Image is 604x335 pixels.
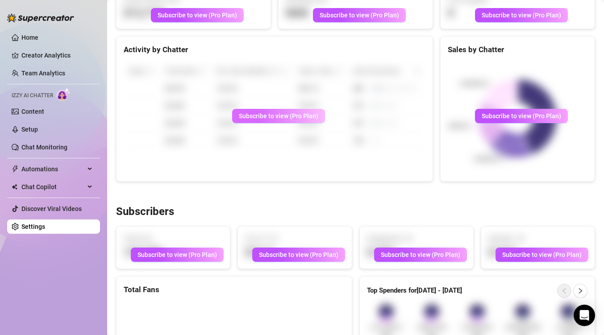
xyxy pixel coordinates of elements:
[502,251,582,258] span: Subscribe to view (Pro Plan)
[21,34,38,41] a: Home
[151,8,244,22] button: Subscribe to view (Pro Plan)
[472,316,483,322] div: # 3
[21,108,44,115] a: Content
[577,288,583,294] span: right
[482,112,561,120] span: Subscribe to view (Pro Plan)
[470,305,484,319] div: 👤
[21,162,85,176] span: Automations
[496,248,588,262] button: Subscribe to view (Pro Plan)
[475,8,568,22] button: Subscribe to view (Pro Plan)
[252,248,345,262] button: Subscribe to view (Pro Plan)
[482,12,561,19] span: Subscribe to view (Pro Plan)
[239,112,318,120] span: Subscribe to view (Pro Plan)
[549,322,587,332] span: u105293
[12,184,17,190] img: Chat Copilot
[7,13,74,22] img: logo-BBDzfeDw.svg
[425,305,439,319] div: 👤
[381,251,460,258] span: Subscribe to view (Pro Plan)
[561,305,575,319] div: 👤
[158,12,237,19] span: Subscribe to view (Pro Plan)
[475,109,568,123] button: Subscribe to view (Pro Plan)
[504,322,542,332] span: u454656030
[563,316,574,322] div: # 5
[131,248,224,262] button: Subscribe to view (Pro Plan)
[367,285,462,296] article: Top Spenders for [DATE] - [DATE]
[124,284,345,296] div: Total Fans
[259,251,338,258] span: Subscribe to view (Pro Plan)
[21,180,85,194] span: Chat Copilot
[516,305,530,319] div: 👤
[124,44,425,56] div: Activity by Chatter
[21,70,65,77] a: Team Analytics
[21,144,67,151] a: Chat Monitoring
[367,322,405,332] span: u16728812
[313,8,406,22] button: Subscribe to view (Pro Plan)
[21,205,82,212] a: Discover Viral Videos
[374,248,467,262] button: Subscribe to view (Pro Plan)
[232,109,325,123] button: Subscribe to view (Pro Plan)
[21,48,93,62] a: Creator Analytics
[21,223,45,230] a: Settings
[12,91,53,100] span: Izzy AI Chatter
[320,12,399,19] span: Subscribe to view (Pro Plan)
[116,205,174,219] h3: Subscribers
[412,322,451,332] span: u8687328
[137,251,217,258] span: Subscribe to view (Pro Plan)
[574,305,595,326] div: Open Intercom Messenger
[57,88,71,101] img: AI Chatter
[426,316,437,322] div: # 2
[381,316,392,322] div: # 1
[379,305,393,319] div: 👤
[458,322,496,332] span: u12805441
[12,165,19,173] span: thunderbolt
[21,126,38,133] a: Setup
[448,44,587,56] div: Sales by Chatter
[517,316,528,322] div: # 4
